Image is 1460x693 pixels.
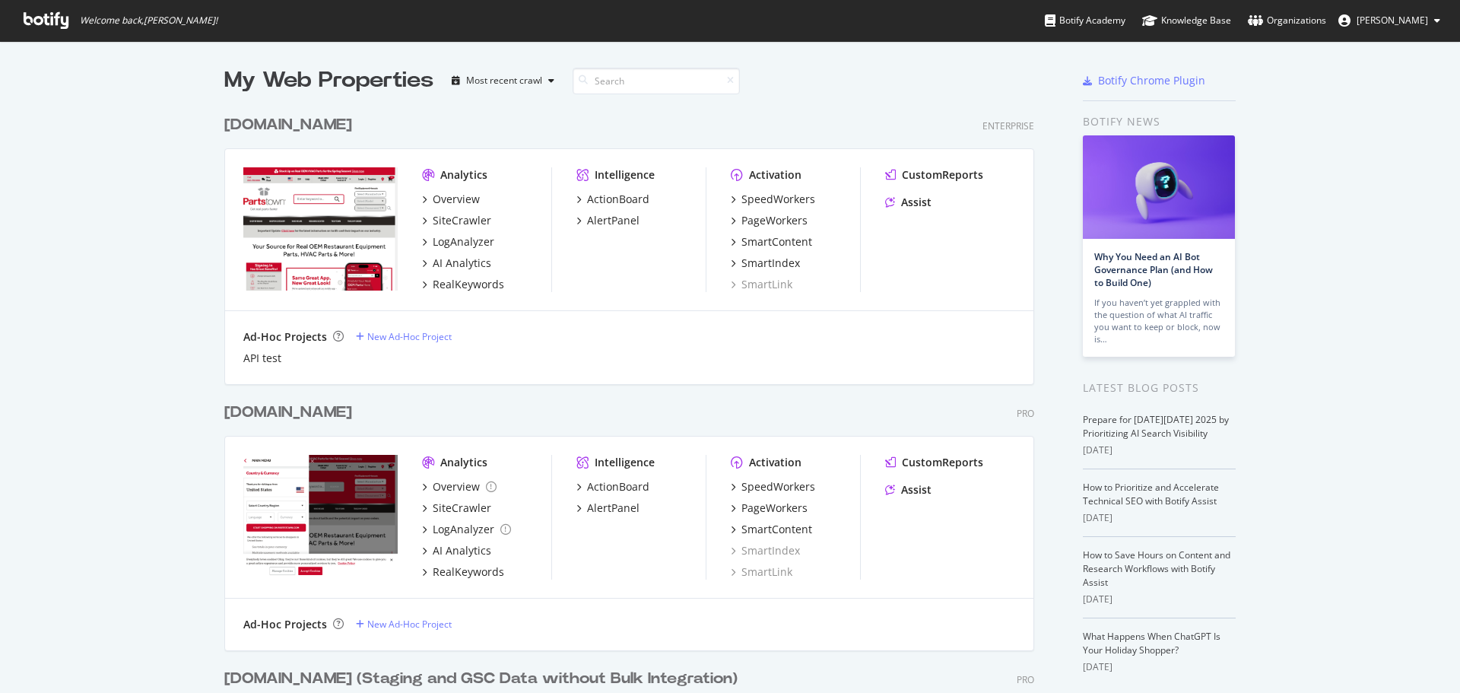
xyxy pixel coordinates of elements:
[433,213,491,228] div: SiteCrawler
[595,167,655,183] div: Intelligence
[440,455,487,470] div: Analytics
[731,564,792,580] div: SmartLink
[224,668,738,690] div: [DOMAIN_NAME] (Staging and GSC Data without Bulk Integration)
[901,195,932,210] div: Assist
[1083,135,1235,239] img: Why You Need an AI Bot Governance Plan (and How to Build One)
[749,167,801,183] div: Activation
[433,277,504,292] div: RealKeywords
[595,455,655,470] div: Intelligence
[433,543,491,558] div: AI Analytics
[741,256,800,271] div: SmartIndex
[1142,13,1231,28] div: Knowledge Base
[243,617,327,632] div: Ad-Hoc Projects
[741,213,808,228] div: PageWorkers
[243,167,398,291] img: partstown.com
[731,256,800,271] a: SmartIndex
[576,213,640,228] a: AlertPanel
[243,455,398,578] img: partstown.ca
[587,213,640,228] div: AlertPanel
[1357,14,1428,27] span: Bonnie Gibbons
[433,234,494,250] div: LogAnalyzer
[367,618,452,631] div: New Ad-Hoc Project
[446,68,560,93] button: Most recent crawl
[885,167,983,183] a: CustomReports
[1326,8,1452,33] button: [PERSON_NAME]
[1098,73,1205,88] div: Botify Chrome Plugin
[1083,660,1236,674] div: [DATE]
[741,522,812,537] div: SmartContent
[1083,413,1229,440] a: Prepare for [DATE][DATE] 2025 by Prioritizing AI Search Visibility
[224,65,433,96] div: My Web Properties
[356,618,452,631] a: New Ad-Hoc Project
[749,455,801,470] div: Activation
[433,256,491,271] div: AI Analytics
[1017,673,1034,686] div: Pro
[1248,13,1326,28] div: Organizations
[576,479,649,494] a: ActionBoard
[587,479,649,494] div: ActionBoard
[731,277,792,292] div: SmartLink
[1083,380,1236,396] div: Latest Blog Posts
[224,114,352,136] div: [DOMAIN_NAME]
[440,167,487,183] div: Analytics
[1083,481,1219,507] a: How to Prioritize and Accelerate Technical SEO with Botify Assist
[902,455,983,470] div: CustomReports
[741,192,815,207] div: SpeedWorkers
[433,564,504,580] div: RealKeywords
[433,501,491,516] div: SiteCrawler
[902,167,983,183] div: CustomReports
[731,213,808,228] a: PageWorkers
[433,479,480,494] div: Overview
[422,234,494,250] a: LogAnalyzer
[1083,113,1236,130] div: Botify news
[433,192,480,207] div: Overview
[1083,73,1205,88] a: Botify Chrome Plugin
[731,522,812,537] a: SmartContent
[1083,511,1236,525] div: [DATE]
[587,192,649,207] div: ActionBoard
[576,501,640,516] a: AlertPanel
[422,256,491,271] a: AI Analytics
[422,213,491,228] a: SiteCrawler
[224,402,352,424] div: [DOMAIN_NAME]
[731,543,800,558] a: SmartIndex
[741,234,812,250] div: SmartContent
[466,76,542,85] div: Most recent crawl
[422,522,511,537] a: LogAnalyzer
[982,119,1034,132] div: Enterprise
[422,277,504,292] a: RealKeywords
[422,543,491,558] a: AI Analytics
[80,14,217,27] span: Welcome back, [PERSON_NAME] !
[1083,593,1236,606] div: [DATE]
[731,501,808,516] a: PageWorkers
[901,482,932,497] div: Assist
[1045,13,1125,28] div: Botify Academy
[885,195,932,210] a: Assist
[422,564,504,580] a: RealKeywords
[243,329,327,345] div: Ad-Hoc Projects
[224,114,358,136] a: [DOMAIN_NAME]
[576,192,649,207] a: ActionBoard
[1083,443,1236,457] div: [DATE]
[731,234,812,250] a: SmartContent
[885,482,932,497] a: Assist
[741,479,815,494] div: SpeedWorkers
[885,455,983,470] a: CustomReports
[573,68,740,94] input: Search
[741,501,808,516] div: PageWorkers
[1017,407,1034,420] div: Pro
[1083,548,1230,589] a: How to Save Hours on Content and Research Workflows with Botify Assist
[1094,250,1213,289] a: Why You Need an AI Bot Governance Plan (and How to Build One)
[731,479,815,494] a: SpeedWorkers
[367,330,452,343] div: New Ad-Hoc Project
[224,668,744,690] a: [DOMAIN_NAME] (Staging and GSC Data without Bulk Integration)
[422,501,491,516] a: SiteCrawler
[356,330,452,343] a: New Ad-Hoc Project
[587,501,640,516] div: AlertPanel
[422,479,497,494] a: Overview
[422,192,480,207] a: Overview
[433,522,494,537] div: LogAnalyzer
[243,351,281,366] a: API test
